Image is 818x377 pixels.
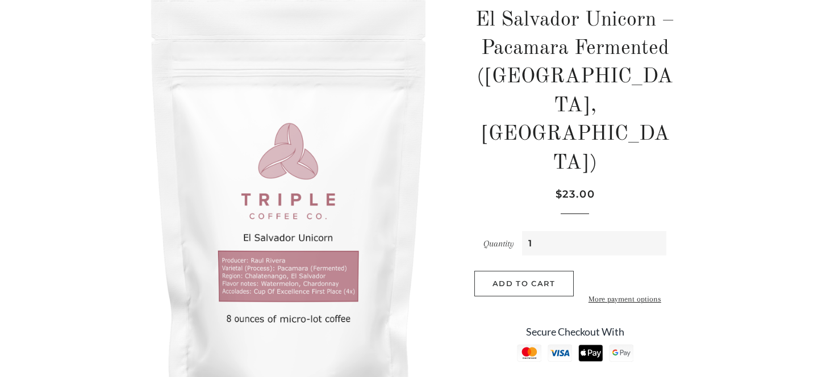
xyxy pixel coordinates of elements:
[474,6,676,178] h1: El Salvador Unicorn – Pacamara Fermented ([GEOGRAPHIC_DATA], [GEOGRAPHIC_DATA])
[483,237,514,251] label: Quantity
[474,271,574,296] button: Add to Cart
[474,322,676,375] iframe: trust-badges-widget
[579,293,670,305] a: More payment options
[556,188,595,200] span: $23.00
[493,279,555,288] span: Add to Cart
